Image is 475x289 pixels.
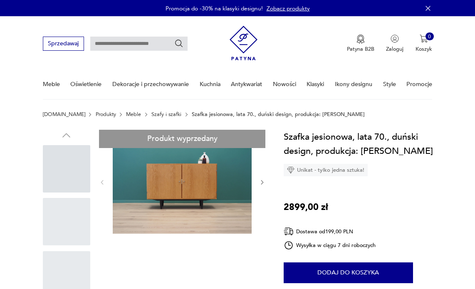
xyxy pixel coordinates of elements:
button: Zaloguj [386,35,403,53]
a: Zobacz produkty [267,5,310,12]
a: Produkty [96,111,116,117]
a: Meble [126,111,141,117]
img: Ikona medalu [356,35,365,44]
button: Sprzedawaj [43,37,84,50]
div: Produkt wyprzedany [99,130,265,148]
button: Dodaj do koszyka [284,262,413,283]
h1: Szafka jesionowa, lata 70., duński design, produkcja: [PERSON_NAME] [284,130,440,158]
a: Dekoracje i przechowywanie [112,70,189,99]
a: Nowości [273,70,296,99]
a: [DOMAIN_NAME] [43,111,85,117]
p: Koszyk [416,45,432,53]
p: 2899,00 zł [284,200,328,214]
img: Ikona dostawy [284,226,294,237]
button: Patyna B2B [347,35,374,53]
button: 0Koszyk [416,35,432,53]
div: Unikat - tylko jedna sztuka! [284,164,368,176]
div: 0 [426,32,434,41]
a: Ikona medaluPatyna B2B [347,35,374,53]
a: Kuchnia [200,70,220,99]
a: Style [383,70,396,99]
a: Promocje [406,70,432,99]
a: Meble [43,70,60,99]
a: Antykwariat [231,70,262,99]
img: Ikona koszyka [420,35,428,43]
a: Szafy i szafki [151,111,181,117]
img: Patyna - sklep z meblami i dekoracjami vintage [230,23,257,63]
div: Dostawa od 199,00 PLN [284,226,376,237]
a: Ikony designu [335,70,372,99]
div: Wysyłka w ciągu 7 dni roboczych [284,240,376,250]
p: Zaloguj [386,45,403,53]
button: Szukaj [174,39,183,48]
a: Klasyki [307,70,324,99]
a: Oświetlenie [70,70,101,99]
p: Promocja do -30% na klasyki designu! [166,5,263,12]
p: Patyna B2B [347,45,374,53]
p: Szafka jesionowa, lata 70., duński design, produkcja: [PERSON_NAME] [192,111,365,117]
img: Zdjęcie produktu Szafka jesionowa, lata 70., duński design, produkcja: Dania [113,130,252,234]
a: Sprzedawaj [43,42,84,47]
img: Ikona diamentu [287,166,294,174]
img: Ikonka użytkownika [391,35,399,43]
